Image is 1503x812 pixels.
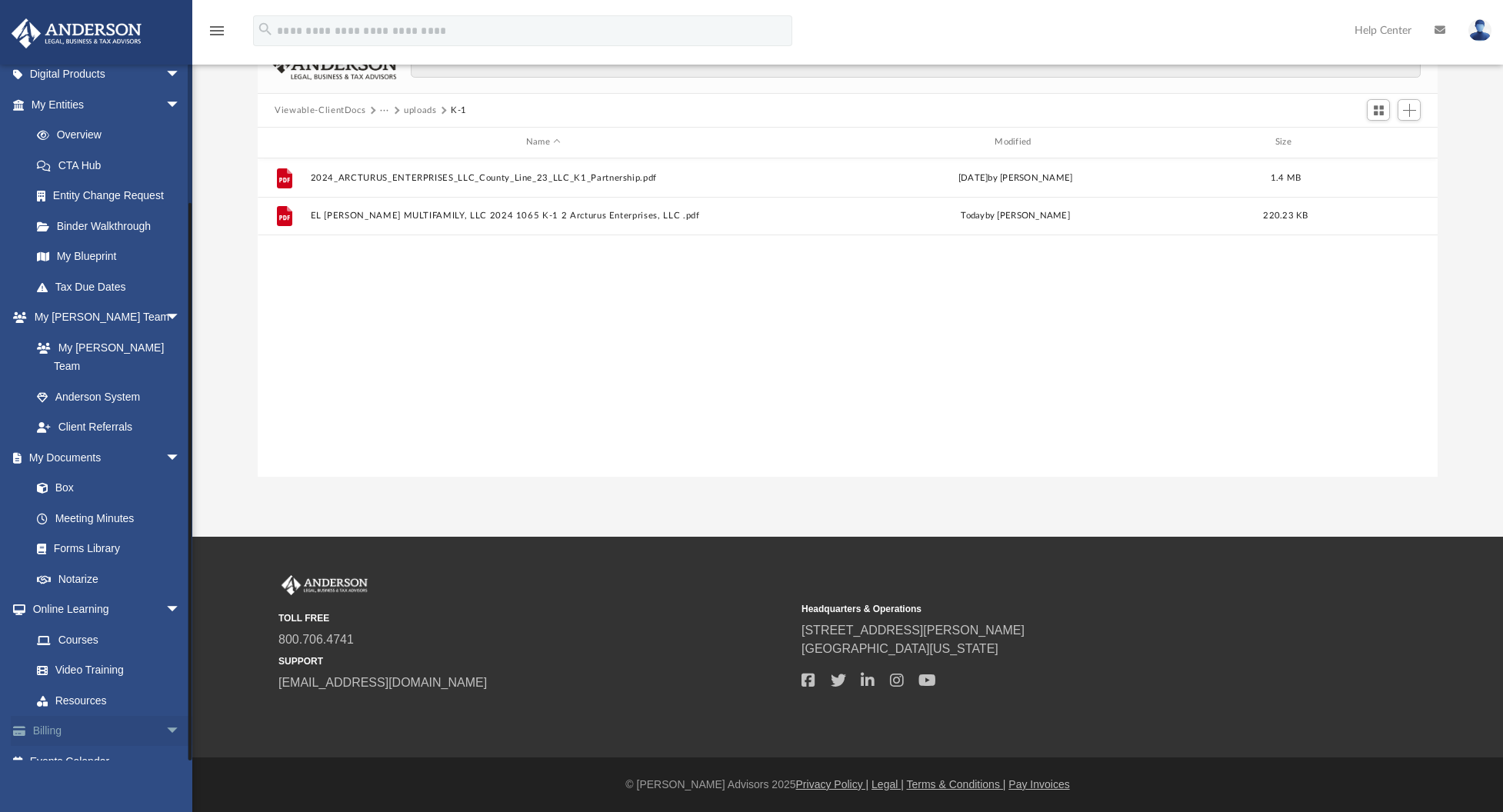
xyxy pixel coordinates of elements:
small: Headquarters & Operations [801,602,1314,616]
a: Legal | [871,778,904,790]
a: CTA Hub [22,150,204,181]
span: arrow_drop_down [165,594,196,626]
span: today [961,211,985,220]
a: Privacy Policy | [796,778,869,790]
a: My [PERSON_NAME] Team [22,332,188,381]
a: Courses [22,624,196,655]
button: ··· [380,104,390,118]
div: by [PERSON_NAME] [783,209,1248,223]
a: Terms & Conditions | [907,778,1006,790]
div: id [1323,135,1431,149]
a: [EMAIL_ADDRESS][DOMAIN_NAME] [278,676,487,689]
a: Resources [22,685,196,716]
button: uploads [404,104,437,118]
a: Meeting Minutes [22,503,196,534]
a: Tax Due Dates [22,271,204,302]
a: My Entitiesarrow_drop_down [11,89,204,120]
img: User Pic [1468,19,1491,42]
a: Events Calendar [11,746,204,777]
a: Entity Change Request [22,181,204,211]
button: EL [PERSON_NAME] MULTIFAMILY, LLC 2024 1065 K-1 2 Arcturus Enterprises, LLC .pdf [311,211,776,221]
button: 2024_ARCTURUS_ENTERPRISES_LLC_County_Line_23_LLC_K1_Partnership.pdf [311,173,776,183]
a: My Blueprint [22,241,196,272]
a: Online Learningarrow_drop_down [11,594,196,625]
span: arrow_drop_down [165,442,196,474]
a: Box [22,473,188,504]
div: grid [258,158,1438,478]
a: 800.706.4741 [278,633,354,646]
span: arrow_drop_down [165,89,196,121]
div: [DATE] by [PERSON_NAME] [783,171,1248,185]
button: Add [1398,99,1421,121]
small: SUPPORT [278,654,791,668]
span: arrow_drop_down [165,59,196,91]
a: My [PERSON_NAME] Teamarrow_drop_down [11,302,196,333]
a: menu [208,29,226,40]
a: [STREET_ADDRESS][PERSON_NAME] [801,624,1025,637]
img: Anderson Advisors Platinum Portal [278,575,371,595]
span: arrow_drop_down [165,716,196,747]
a: Client Referrals [22,412,196,443]
a: [GEOGRAPHIC_DATA][US_STATE] [801,642,998,655]
small: TOLL FREE [278,611,791,625]
a: Digital Productsarrow_drop_down [11,59,204,90]
button: Switch to Grid View [1367,99,1390,121]
div: Modified [782,135,1248,149]
a: Overview [22,120,204,151]
span: arrow_drop_down [165,302,196,334]
span: 1.4 MB [1271,173,1301,181]
button: K-1 [451,104,467,118]
div: Name [310,135,776,149]
a: Pay Invoices [1008,778,1069,790]
button: Viewable-ClientDocs [275,104,365,118]
a: My Documentsarrow_drop_down [11,442,196,473]
a: Billingarrow_drop_down [11,716,204,747]
i: search [257,21,274,38]
img: Anderson Advisors Platinum Portal [7,18,146,48]
i: menu [208,22,226,40]
div: id [265,135,303,149]
a: Video Training [22,655,188,686]
a: Notarize [22,564,196,594]
span: 220.23 KB [1264,211,1308,220]
a: Anderson System [22,381,196,412]
a: Forms Library [22,534,188,564]
div: Size [1255,135,1317,149]
div: © [PERSON_NAME] Advisors 2025 [192,777,1503,793]
a: Binder Walkthrough [22,211,204,241]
